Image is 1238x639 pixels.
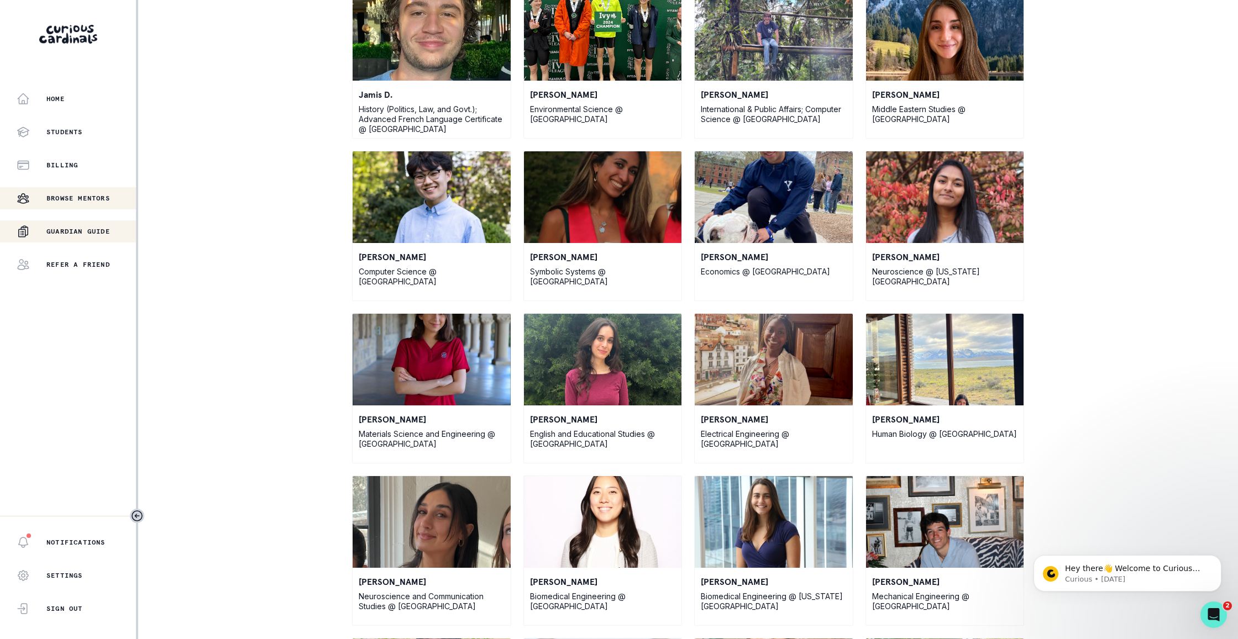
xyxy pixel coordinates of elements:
[352,476,511,626] a: Teala F.'s profile photo[PERSON_NAME]Neuroscience and Communication Studies @ [GEOGRAPHIC_DATA]
[872,104,1018,124] p: Middle Eastern Studies @ [GEOGRAPHIC_DATA]
[352,151,511,301] a: Brian S.'s profile photo[PERSON_NAME]Computer Science @ [GEOGRAPHIC_DATA]
[46,604,83,613] p: Sign Out
[359,267,505,287] p: Computer Science @ [GEOGRAPHIC_DATA]
[530,413,676,426] p: [PERSON_NAME]
[701,413,847,426] p: [PERSON_NAME]
[46,227,110,236] p: Guardian Guide
[701,104,847,124] p: International & Public Affairs; Computer Science @ [GEOGRAPHIC_DATA]
[524,476,682,568] img: Ashley K.'s profile photo
[701,88,847,101] p: [PERSON_NAME]
[359,413,505,426] p: [PERSON_NAME]
[46,161,78,170] p: Billing
[46,571,83,580] p: Settings
[39,25,97,44] img: Curious Cardinals Logo
[359,104,505,134] p: History (Politics, Law, and Govt.); Advanced French Language Certificate @ [GEOGRAPHIC_DATA]
[701,592,847,611] p: Biomedical Engineering @ [US_STATE][GEOGRAPHIC_DATA]
[46,260,110,269] p: Refer a friend
[46,538,106,547] p: Notifications
[1223,601,1232,610] span: 2
[359,250,505,263] p: [PERSON_NAME]
[359,592,505,611] p: Neuroscience and Communication Studies @ [GEOGRAPHIC_DATA]
[866,476,1024,568] img: Zachary M.'s profile photo
[524,151,682,243] img: Vionna A.'s profile photo
[1200,601,1227,628] iframe: Intercom live chat
[865,313,1025,463] a: Claire P.'s profile photo[PERSON_NAME]Human Biology @ [GEOGRAPHIC_DATA]
[530,88,676,101] p: [PERSON_NAME]
[1017,532,1238,609] iframe: Intercom notifications message
[353,476,511,568] img: Teala F.'s profile photo
[530,250,676,263] p: [PERSON_NAME]
[872,429,1018,439] p: Human Biology @ [GEOGRAPHIC_DATA]
[523,151,683,301] a: Vionna A.'s profile photo[PERSON_NAME]Symbolic Systems @ [GEOGRAPHIC_DATA]
[353,314,511,405] img: Elizabeth S.'s profile photo
[524,314,682,405] img: Vera P.'s profile photo
[701,575,847,588] p: [PERSON_NAME]
[359,88,505,101] p: Jamis D.
[865,151,1025,301] a: Diya T.'s profile photo[PERSON_NAME]Neuroscience @ [US_STATE][GEOGRAPHIC_DATA]
[872,88,1018,101] p: [PERSON_NAME]
[695,151,853,243] img: Raymon M.'s profile photo
[694,476,853,626] a: Golda G.'s profile photo[PERSON_NAME]Biomedical Engineering @ [US_STATE][GEOGRAPHIC_DATA]
[353,151,511,243] img: Brian S.'s profile photo
[695,314,853,405] img: Kaylee C.'s profile photo
[694,313,853,463] a: Kaylee C.'s profile photo[PERSON_NAME]Electrical Engineering @ [GEOGRAPHIC_DATA]
[530,429,676,449] p: English and Educational Studies @ [GEOGRAPHIC_DATA]
[872,413,1018,426] p: [PERSON_NAME]
[530,575,676,588] p: [PERSON_NAME]
[530,592,676,611] p: Biomedical Engineering @ [GEOGRAPHIC_DATA]
[130,509,144,523] button: Toggle sidebar
[872,250,1018,263] p: [PERSON_NAME]
[530,267,676,287] p: Symbolic Systems @ [GEOGRAPHIC_DATA]
[523,476,683,626] a: Ashley K.'s profile photo[PERSON_NAME]Biomedical Engineering @ [GEOGRAPHIC_DATA]
[866,314,1024,405] img: Claire P.'s profile photo
[46,128,83,136] p: Students
[872,267,1018,287] p: Neuroscience @ [US_STATE][GEOGRAPHIC_DATA]
[695,476,853,568] img: Golda G.'s profile photo
[46,194,110,203] p: Browse Mentors
[359,429,505,449] p: Materials Science and Engineering @ [GEOGRAPHIC_DATA]
[359,575,505,588] p: [PERSON_NAME]
[866,151,1024,243] img: Diya T.'s profile photo
[701,267,847,277] p: Economics @ [GEOGRAPHIC_DATA]
[865,476,1025,626] a: Zachary M.'s profile photo[PERSON_NAME]Mechanical Engineering @ [GEOGRAPHIC_DATA]
[694,151,853,301] a: Raymon M.'s profile photo[PERSON_NAME]Economics @ [GEOGRAPHIC_DATA]
[872,575,1018,588] p: [PERSON_NAME]
[701,250,847,263] p: [PERSON_NAME]
[523,313,683,463] a: Vera P.'s profile photo[PERSON_NAME]English and Educational Studies @ [GEOGRAPHIC_DATA]
[872,592,1018,611] p: Mechanical Engineering @ [GEOGRAPHIC_DATA]
[701,429,847,449] p: Electrical Engineering @ [GEOGRAPHIC_DATA]
[46,94,65,103] p: Home
[530,104,676,124] p: Environmental Science @ [GEOGRAPHIC_DATA]
[352,313,511,463] a: Elizabeth S.'s profile photo[PERSON_NAME]Materials Science and Engineering @ [GEOGRAPHIC_DATA]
